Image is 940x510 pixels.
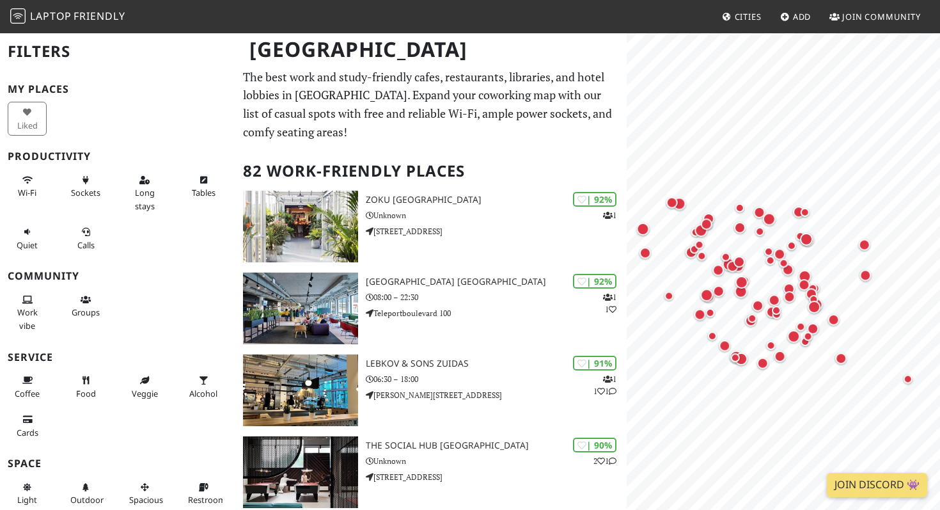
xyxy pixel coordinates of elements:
[366,358,627,369] h3: Lebkov & Sons Zuidas
[698,286,716,304] div: Map marker
[603,209,616,221] p: 1
[661,288,677,303] div: Map marker
[793,319,808,334] div: Map marker
[710,283,727,299] div: Map marker
[243,68,620,141] p: The best work and study-friendly cafes, restaurants, libraries, and hotel lobbies in [GEOGRAPHIC_...
[806,292,821,307] div: Map marker
[771,246,788,262] div: Map marker
[189,388,217,399] span: Alcohol
[692,221,710,239] div: Map marker
[67,170,106,203] button: Sockets
[716,337,733,354] div: Map marker
[775,5,817,28] a: Add
[744,310,760,326] div: Map marker
[790,203,807,220] div: Map marker
[857,267,873,283] div: Map marker
[732,350,750,368] div: Map marker
[781,260,796,276] div: Map marker
[683,244,700,260] div: Map marker
[703,305,718,320] div: Map marker
[781,288,797,305] div: Map marker
[808,296,826,314] div: Map marker
[772,348,788,365] div: Map marker
[779,261,796,278] div: Map marker
[366,291,627,303] p: 08:00 – 22:30
[749,297,766,314] div: Map marker
[752,223,767,239] div: Map marker
[192,187,215,198] span: Work-friendly tables
[188,494,226,506] span: Restroom
[769,307,785,322] div: Map marker
[132,388,158,399] span: Veggie
[728,350,743,365] div: Map marker
[797,230,815,248] div: Map marker
[593,455,616,467] p: 2 1
[184,170,223,203] button: Tables
[755,355,771,371] div: Map marker
[8,409,47,443] button: Cards
[804,320,821,337] div: Map marker
[694,248,709,264] div: Map marker
[8,221,47,255] button: Quiet
[688,225,703,240] div: Map marker
[785,327,803,345] div: Map marker
[856,236,873,253] div: Map marker
[77,239,95,251] span: Video/audio calls
[235,191,627,262] a: Zoku Amsterdam | 92% 1 Zoku [GEOGRAPHIC_DATA] Unknown [STREET_ADDRESS]
[742,312,759,329] div: Map marker
[366,389,627,401] p: [PERSON_NAME][STREET_ADDRESS]
[687,241,702,257] div: Map marker
[826,311,842,328] div: Map marker
[17,427,38,438] span: Credit cards
[243,273,358,344] img: Aristo Meeting Center Amsterdam
[366,276,627,287] h3: [GEOGRAPHIC_DATA] [GEOGRAPHIC_DATA]
[692,237,707,252] div: Map marker
[8,458,228,470] h3: Space
[366,307,627,319] p: Teleportboulevard 100
[366,373,627,385] p: 06:30 – 18:00
[731,253,748,270] div: Map marker
[717,5,767,28] a: Cities
[824,5,926,28] a: Join Community
[797,334,813,349] div: Map marker
[603,291,616,315] p: 1 1
[8,150,228,163] h3: Productivity
[766,292,783,308] div: Map marker
[10,6,125,28] a: LaptopFriendly LaptopFriendly
[72,307,100,318] span: Group tables
[718,249,733,264] div: Map marker
[366,471,627,483] p: [STREET_ADDRESS]
[792,228,808,244] div: Map marker
[751,204,767,221] div: Map marker
[67,221,106,255] button: Calls
[710,262,726,278] div: Map marker
[8,83,228,95] h3: My Places
[366,225,627,237] p: [STREET_ADDRESS]
[735,11,762,22] span: Cities
[67,370,106,404] button: Food
[727,347,745,365] div: Map marker
[184,370,223,404] button: Alcohol
[235,273,627,344] a: Aristo Meeting Center Amsterdam | 92% 11 [GEOGRAPHIC_DATA] [GEOGRAPHIC_DATA] 08:00 – 22:30 Telepo...
[664,194,680,211] div: Map marker
[30,9,72,23] span: Laptop
[805,280,820,296] div: Map marker
[125,170,164,216] button: Long stays
[15,388,40,399] span: Coffee
[243,191,358,262] img: Zoku Amsterdam
[71,187,100,198] span: Power sockets
[125,370,164,404] button: Veggie
[76,388,96,399] span: Food
[781,280,797,297] div: Map marker
[842,11,921,22] span: Join Community
[243,436,358,508] img: The Social Hub Amsterdam City
[8,289,47,336] button: Work vibe
[698,216,715,232] div: Map marker
[135,187,155,211] span: Long stays
[732,200,748,216] div: Map marker
[17,307,38,331] span: People working
[700,217,716,232] div: Map marker
[573,192,616,207] div: | 92%
[18,187,36,198] span: Stable Wi-Fi
[799,231,817,249] div: Map marker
